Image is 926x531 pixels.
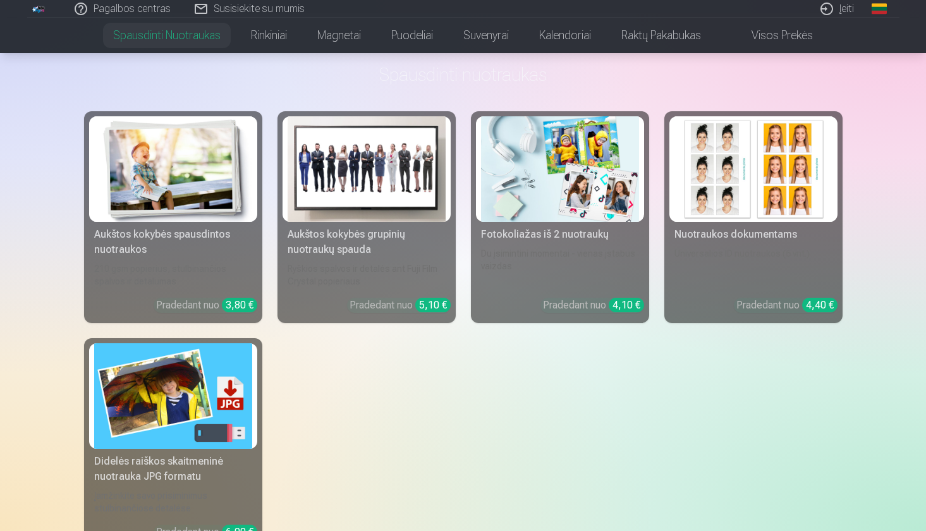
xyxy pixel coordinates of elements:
[98,18,236,53] a: Spausdinti nuotraukas
[606,18,716,53] a: Raktų pakabukas
[84,111,262,323] a: Aukštos kokybės spausdintos nuotraukos Aukštos kokybės spausdintos nuotraukos210 gsm popierius, s...
[716,18,828,53] a: Visos prekės
[156,298,257,313] div: Pradedant nuo
[674,116,832,222] img: Nuotraukos dokumentams
[669,227,838,242] div: Nuotraukos dokumentams
[476,247,644,288] div: Du įsimintini momentai - vienas įstabus vaizdas
[89,454,257,484] div: Didelės raiškos skaitmeninė nuotrauka JPG formatu
[415,298,451,312] div: 5,10 €
[288,116,446,222] img: Aukštos kokybės grupinių nuotraukų spauda
[736,298,838,313] div: Pradedant nuo
[481,116,639,222] img: Fotokoliažas iš 2 nuotraukų
[802,298,838,312] div: 4,40 €
[236,18,302,53] a: Rinkiniai
[94,63,832,86] h3: Spausdinti nuotraukas
[669,247,838,288] div: Universalios ID nuotraukos (6 vnt.)
[277,111,456,323] a: Aukštos kokybės grupinių nuotraukų spaudaAukštos kokybės grupinių nuotraukų spaudaRyškios spalvos...
[350,298,451,313] div: Pradedant nuo
[283,262,451,288] div: Ryškios spalvos ir detalės ant Fuji Film Crystal popieriaus
[89,262,257,288] div: 210 gsm popierius, stulbinančios spalvos ir detalumas
[283,227,451,257] div: Aukštos kokybės grupinių nuotraukų spauda
[89,489,257,515] div: Įamžinkite savo prisiminimus stulbinančiose detalėse
[222,298,257,312] div: 3,80 €
[302,18,376,53] a: Magnetai
[476,227,644,242] div: Fotokoliažas iš 2 nuotraukų
[471,111,649,323] a: Fotokoliažas iš 2 nuotraukųFotokoliažas iš 2 nuotraukųDu įsimintini momentai - vienas įstabus vai...
[448,18,524,53] a: Suvenyrai
[543,298,644,313] div: Pradedant nuo
[94,116,252,222] img: Aukštos kokybės spausdintos nuotraukos
[89,227,257,257] div: Aukštos kokybės spausdintos nuotraukos
[524,18,606,53] a: Kalendoriai
[664,111,843,323] a: Nuotraukos dokumentamsNuotraukos dokumentamsUniversalios ID nuotraukos (6 vnt.)Pradedant nuo 4,40 €
[94,343,252,449] img: Didelės raiškos skaitmeninė nuotrauka JPG formatu
[376,18,448,53] a: Puodeliai
[609,298,644,312] div: 4,10 €
[32,5,46,13] img: /fa2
